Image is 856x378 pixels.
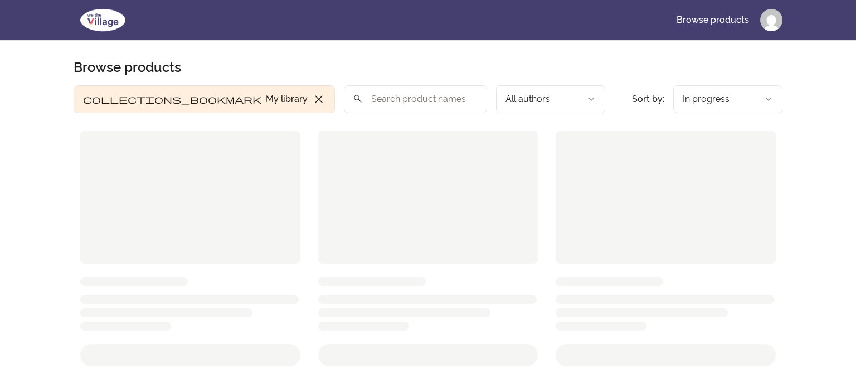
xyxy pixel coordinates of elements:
span: search [353,91,363,106]
button: Product sort options [673,85,782,113]
span: close [312,93,325,106]
img: Profile image for Andrew Wong [760,9,782,31]
img: We The Village logo [74,7,132,33]
span: collections_bookmark [83,93,261,106]
nav: Main [668,7,782,33]
span: Sort by: [632,94,664,104]
a: Browse products [668,7,758,33]
input: Search product names [344,85,487,113]
button: Filter by My library [74,85,335,113]
button: Filter by author [496,85,605,113]
h1: Browse products [74,59,181,76]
